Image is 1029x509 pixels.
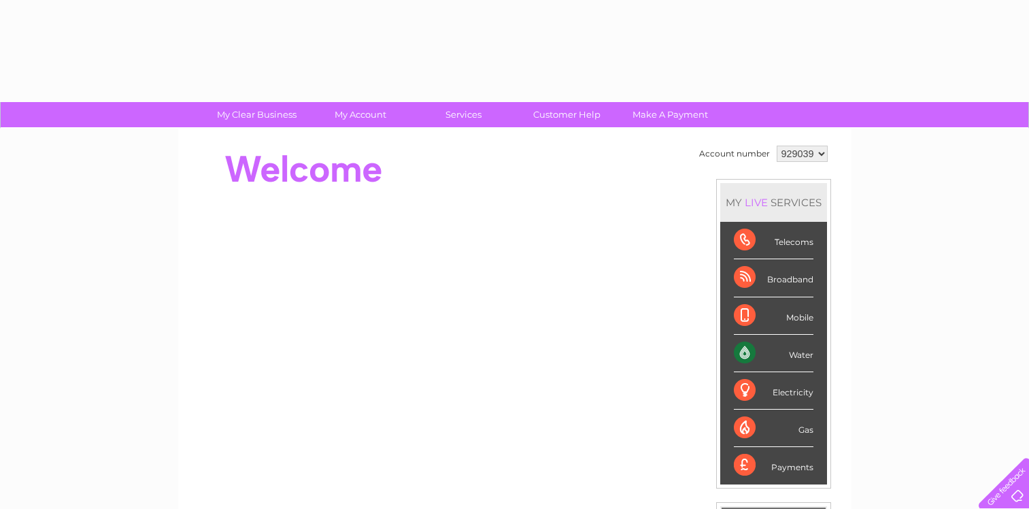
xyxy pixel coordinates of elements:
[734,259,813,297] div: Broadband
[742,196,771,209] div: LIVE
[734,410,813,447] div: Gas
[696,142,773,165] td: Account number
[407,102,520,127] a: Services
[734,447,813,484] div: Payments
[614,102,726,127] a: Make A Payment
[734,222,813,259] div: Telecoms
[734,297,813,335] div: Mobile
[720,183,827,222] div: MY SERVICES
[734,372,813,410] div: Electricity
[201,102,313,127] a: My Clear Business
[304,102,416,127] a: My Account
[511,102,623,127] a: Customer Help
[734,335,813,372] div: Water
